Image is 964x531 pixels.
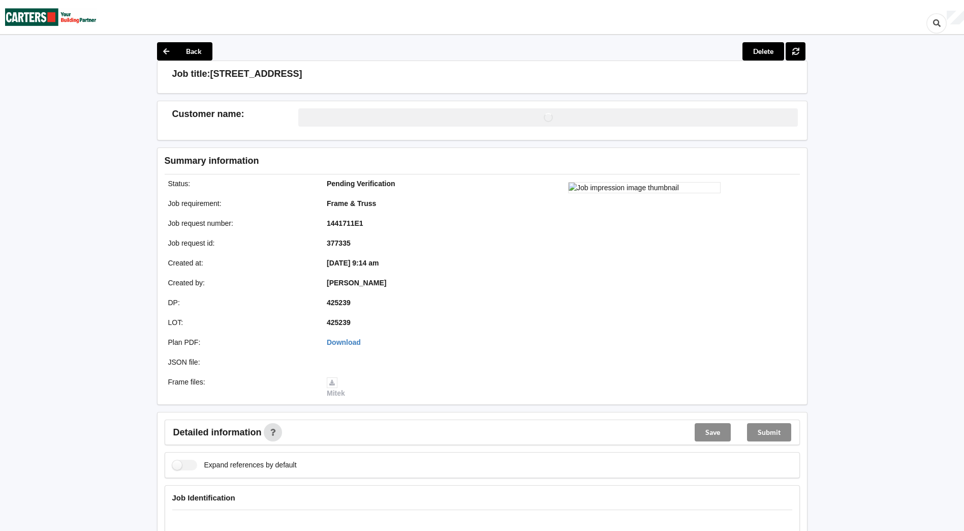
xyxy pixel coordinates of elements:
[161,258,320,268] div: Created at :
[161,298,320,308] div: DP :
[173,428,262,437] span: Detailed information
[327,199,376,208] b: Frame & Truss
[327,338,361,346] a: Download
[161,198,320,209] div: Job requirement :
[161,337,320,347] div: Plan PDF :
[5,1,97,34] img: Carters
[327,378,345,397] a: Mitek
[327,318,351,327] b: 425239
[327,299,351,307] b: 425239
[161,278,320,288] div: Created by :
[327,180,395,188] b: Pending Verification
[947,11,964,25] div: User Profile
[161,179,320,189] div: Status :
[161,238,320,248] div: Job request id :
[742,42,784,61] button: Delete
[172,460,297,470] label: Expand references by default
[161,377,320,398] div: Frame files :
[327,279,386,287] b: [PERSON_NAME]
[327,219,363,227] b: 1441711E1
[157,42,212,61] button: Back
[161,357,320,367] div: JSON file :
[327,259,379,267] b: [DATE] 9:14 am
[161,218,320,228] div: Job request number :
[172,493,792,503] h4: Job Identification
[172,108,299,120] h3: Customer name :
[165,155,638,167] h3: Summary information
[568,182,721,193] img: Job impression image thumbnail
[172,68,210,80] h3: Job title:
[161,317,320,328] div: LOT :
[327,239,351,247] b: 377335
[210,68,302,80] h3: [STREET_ADDRESS]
